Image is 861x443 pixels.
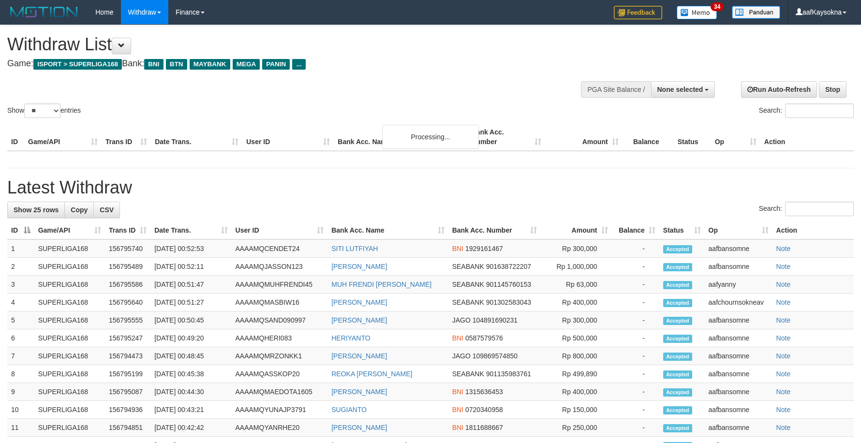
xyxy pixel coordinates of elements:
div: PGA Site Balance / [581,81,651,98]
span: Accepted [663,406,692,414]
a: Note [776,388,791,396]
th: Action [772,221,854,239]
a: REOKA [PERSON_NAME] [331,370,412,378]
td: aafbansomne [705,347,772,365]
a: Show 25 rows [7,202,65,218]
td: [DATE] 00:51:47 [150,276,231,294]
a: CSV [93,202,120,218]
a: [PERSON_NAME] [331,298,387,306]
td: 3 [7,276,34,294]
td: 156795087 [105,383,150,401]
th: Balance [623,123,674,151]
input: Search: [785,103,854,118]
span: Copy 901302583043 to clipboard [486,298,531,306]
th: User ID [242,123,334,151]
a: [PERSON_NAME] [331,316,387,324]
span: SEABANK [452,281,484,288]
span: Copy 0720340958 to clipboard [465,406,503,413]
span: Accepted [663,245,692,253]
td: - [612,258,659,276]
span: Accepted [663,370,692,379]
span: BNI [452,334,463,342]
th: Trans ID: activate to sort column ascending [105,221,150,239]
th: Amount: activate to sort column ascending [541,221,611,239]
td: [DATE] 00:45:38 [150,365,231,383]
td: 5 [7,311,34,329]
td: SUPERLIGA168 [34,329,105,347]
td: SUPERLIGA168 [34,401,105,419]
td: SUPERLIGA168 [34,294,105,311]
td: 7 [7,347,34,365]
td: SUPERLIGA168 [34,347,105,365]
a: Note [776,281,791,288]
a: Copy [64,202,94,218]
label: Search: [759,202,854,216]
th: Op: activate to sort column ascending [705,221,772,239]
th: Bank Acc. Name: activate to sort column ascending [327,221,448,239]
td: [DATE] 00:48:45 [150,347,231,365]
h4: Game: Bank: [7,59,564,69]
td: [DATE] 00:49:20 [150,329,231,347]
td: SUPERLIGA168 [34,276,105,294]
th: Bank Acc. Number: activate to sort column ascending [448,221,541,239]
span: BNI [452,424,463,431]
span: Copy 109869574850 to clipboard [473,352,518,360]
td: AAAAMQCENDET24 [232,239,328,258]
td: aafchournsokneav [705,294,772,311]
span: Accepted [663,335,692,343]
td: - [612,294,659,311]
a: Note [776,370,791,378]
td: 156794473 [105,347,150,365]
td: SUPERLIGA168 [34,311,105,329]
span: BNI [452,388,463,396]
span: Show 25 rows [14,206,59,214]
th: Action [760,123,854,151]
td: 156794936 [105,401,150,419]
span: ... [292,59,305,70]
span: BNI [452,245,463,252]
a: Run Auto-Refresh [741,81,817,98]
span: BNI [452,406,463,413]
td: [DATE] 00:50:45 [150,311,231,329]
td: AAAAMQMAEDOTA1605 [232,383,328,401]
td: aafbansomne [705,383,772,401]
td: [DATE] 00:42:42 [150,419,231,437]
th: ID [7,123,24,151]
a: Note [776,424,791,431]
td: aafyanny [705,276,772,294]
td: AAAAMQMASBIW16 [232,294,328,311]
h1: Latest Withdraw [7,178,854,197]
span: Accepted [663,424,692,432]
label: Show entries [7,103,81,118]
td: Rp 63,000 [541,276,611,294]
img: Feedback.jpg [614,6,662,19]
td: - [612,347,659,365]
span: SEABANK [452,263,484,270]
span: SEABANK [452,370,484,378]
th: Game/API: activate to sort column ascending [34,221,105,239]
td: aafbansomne [705,401,772,419]
a: HERIYANTO [331,334,370,342]
span: Accepted [663,388,692,397]
td: AAAAMQYANRHE20 [232,419,328,437]
th: Bank Acc. Name [334,123,467,151]
td: Rp 800,000 [541,347,611,365]
a: MUH FRENDI [PERSON_NAME] [331,281,431,288]
td: aafbansomne [705,329,772,347]
td: 8 [7,365,34,383]
a: [PERSON_NAME] [331,424,387,431]
span: BTN [166,59,187,70]
td: SUPERLIGA168 [34,383,105,401]
td: AAAAMQMRZONKK1 [232,347,328,365]
td: 4 [7,294,34,311]
span: JAGO [452,352,471,360]
th: ID: activate to sort column descending [7,221,34,239]
a: [PERSON_NAME] [331,263,387,270]
th: Balance: activate to sort column ascending [612,221,659,239]
td: [DATE] 00:43:21 [150,401,231,419]
span: Copy 1929161467 to clipboard [465,245,503,252]
td: 156795740 [105,239,150,258]
td: 6 [7,329,34,347]
td: AAAAMQMUHFRENDI45 [232,276,328,294]
td: aafbansomne [705,311,772,329]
